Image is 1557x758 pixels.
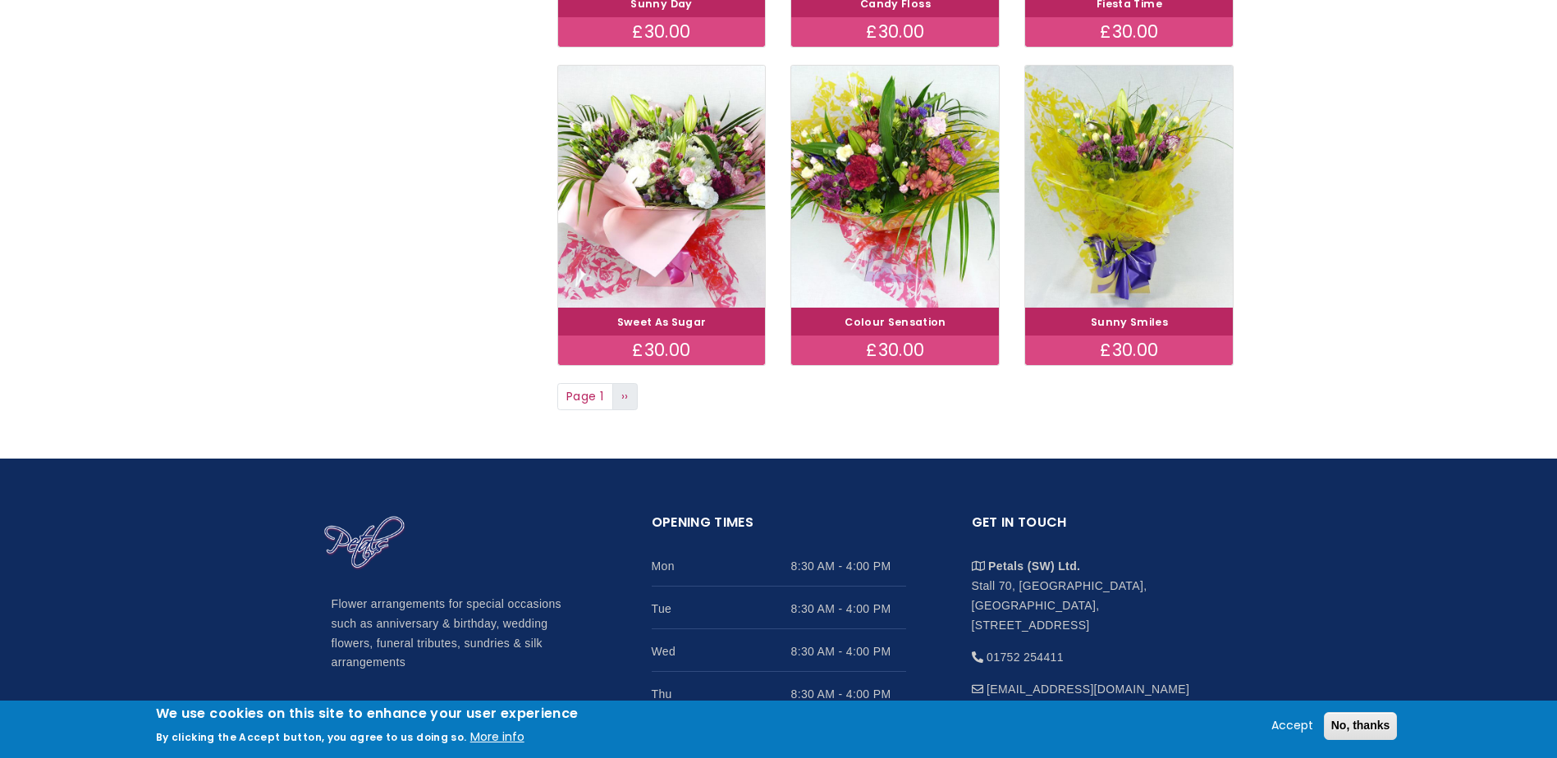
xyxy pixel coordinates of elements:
button: No, thanks [1324,712,1398,740]
nav: Page navigation [557,383,1234,411]
span: Page 1 [557,383,613,411]
div: £30.00 [1025,336,1233,365]
span: 8:30 AM - 4:00 PM [791,556,906,576]
div: £30.00 [791,17,999,47]
span: 8:30 AM - 4:00 PM [791,642,906,661]
button: Accept [1265,716,1320,736]
strong: Petals (SW) Ltd. [988,559,1080,573]
li: Wed [652,629,906,672]
div: £30.00 [558,17,766,47]
li: Mon [652,544,906,587]
p: Flower arrangements for special occasions such as anniversary & birthday, wedding flowers, funera... [332,595,586,674]
div: £30.00 [558,336,766,365]
li: [EMAIL_ADDRESS][DOMAIN_NAME] [972,667,1226,699]
div: £30.00 [791,336,999,365]
a: Sweet As Sugar [617,315,707,329]
h2: We use cookies on this site to enhance your user experience [156,705,579,723]
li: Thu [652,672,906,715]
img: Home [323,515,405,571]
li: 01752 254411 [972,635,1226,667]
span: 8:30 AM - 4:00 PM [791,599,906,619]
span: 8:30 AM - 4:00 PM [791,684,906,704]
h2: Get in touch [972,512,1226,544]
div: £30.00 [1025,17,1233,47]
p: By clicking the Accept button, you agree to us doing so. [156,730,467,744]
img: Sunny Smiles [1025,66,1233,308]
span: ›› [621,388,629,404]
a: Sunny Smiles [1091,315,1168,329]
img: Colour Sensation [791,66,999,308]
img: Sweet As Sugar [558,66,766,308]
button: More info [470,728,524,747]
li: Stall 70, [GEOGRAPHIC_DATA], [GEOGRAPHIC_DATA], [STREET_ADDRESS] [972,544,1226,635]
h2: Opening Times [652,512,906,544]
a: Colour Sensation [845,315,946,329]
li: Tue [652,587,906,629]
